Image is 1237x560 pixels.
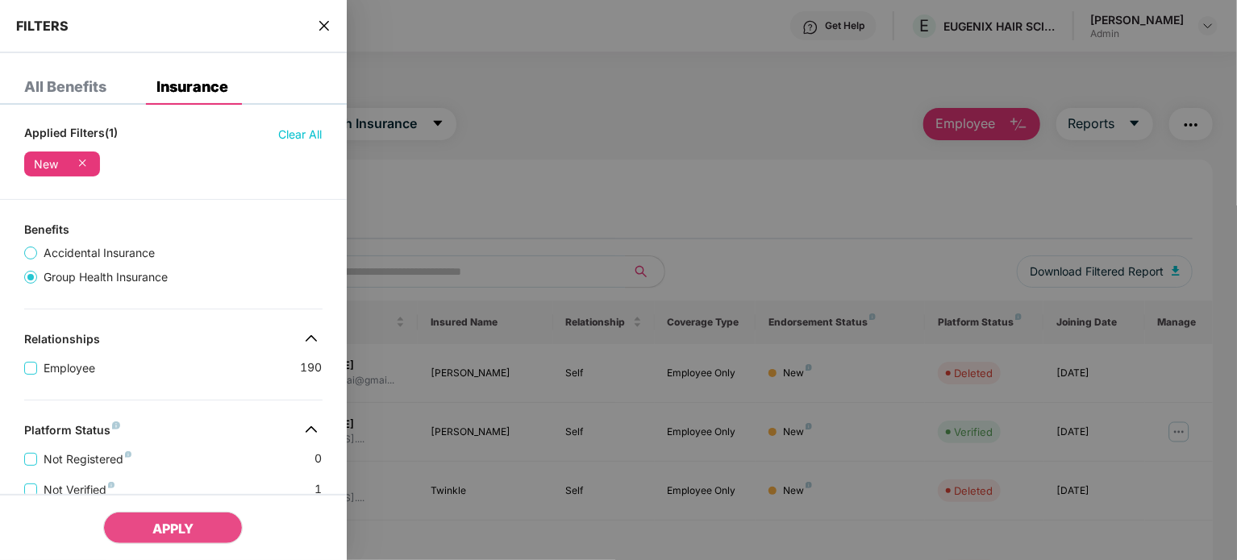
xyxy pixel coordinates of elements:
[318,18,331,34] span: close
[298,326,324,351] img: svg+xml;base64,PHN2ZyB4bWxucz0iaHR0cDovL3d3dy53My5vcmcvMjAwMC9zdmciIHdpZHRoPSIzMiIgaGVpZ2h0PSIzMi...
[37,481,121,499] span: Not Verified
[24,79,106,95] div: All Benefits
[37,244,161,262] span: Accidental Insurance
[34,158,58,171] div: New
[125,451,131,458] img: svg+xml;base64,PHN2ZyB4bWxucz0iaHR0cDovL3d3dy53My5vcmcvMjAwMC9zdmciIHdpZHRoPSI4IiBoZWlnaHQ9IjgiIH...
[37,359,102,377] span: Employee
[156,79,228,95] div: Insurance
[279,126,323,143] span: Clear All
[24,126,118,143] span: Applied Filters(1)
[298,417,324,442] img: svg+xml;base64,PHN2ZyB4bWxucz0iaHR0cDovL3d3dy53My5vcmcvMjAwMC9zdmciIHdpZHRoPSIzMiIgaGVpZ2h0PSIzMi...
[24,423,120,442] div: Platform Status
[103,512,243,544] button: APPLY
[37,450,138,468] span: Not Registered
[24,332,100,351] div: Relationships
[152,521,194,537] span: APPLY
[315,450,323,468] span: 0
[16,18,69,34] span: FILTERS
[108,482,115,488] img: svg+xml;base64,PHN2ZyB4bWxucz0iaHR0cDovL3d3dy53My5vcmcvMjAwMC9zdmciIHdpZHRoPSI4IiBoZWlnaHQ9IjgiIH...
[112,421,120,429] img: svg+xml;base64,PHN2ZyB4bWxucz0iaHR0cDovL3d3dy53My5vcmcvMjAwMC9zdmciIHdpZHRoPSI4IiBoZWlnaHQ9IjgiIH...
[37,268,174,286] span: Group Health Insurance
[315,480,323,499] span: 1
[301,359,323,377] span: 190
